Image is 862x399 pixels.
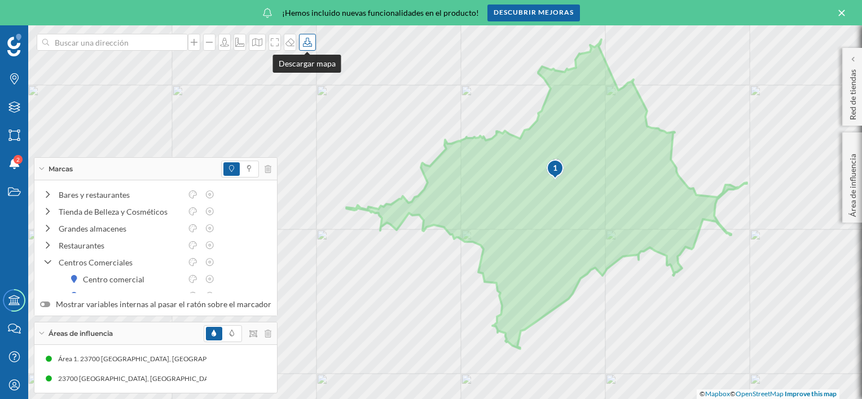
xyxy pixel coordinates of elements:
[23,8,63,18] span: Soporte
[40,299,271,310] label: Mostrar variables internas al pasar el ratón sobre el marcador
[546,159,565,181] img: pois-map-marker.svg
[273,55,341,73] div: Descargar mapa
[549,156,563,179] img: Marker
[58,373,363,384] div: 23700 [GEOGRAPHIC_DATA], [GEOGRAPHIC_DATA], [GEOGRAPHIC_DATA] (30 min Conduciendo)
[736,389,784,398] a: OpenStreetMap
[59,206,182,218] div: Tienda de Belleza y Cosméticos
[847,149,859,217] p: Área de influencia
[7,34,21,56] img: Geoblink Logo
[59,189,182,201] div: Bares y restaurantes
[282,7,479,19] span: ¡Hemos incluido nuevas funcionalidades en el producto!
[59,256,182,268] div: Centros Comerciales
[546,159,563,179] div: 1
[83,273,150,285] div: Centro comercial
[59,223,182,234] div: Grandes almacenes
[705,389,730,398] a: Mapbox
[58,353,385,365] div: Área 1. 23700 [GEOGRAPHIC_DATA], [GEOGRAPHIC_DATA], [GEOGRAPHIC_DATA] (30 min Conduciendo)
[785,389,837,398] a: Improve this map
[546,162,565,174] div: 1
[49,164,73,174] span: Marcas
[49,329,113,339] span: Áreas de influencia
[16,154,20,165] span: 2
[697,389,839,399] div: © ©
[59,240,182,251] div: Restaurantes
[83,290,179,302] div: Shopping Mall Less 50000
[847,65,859,120] p: Red de tiendas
